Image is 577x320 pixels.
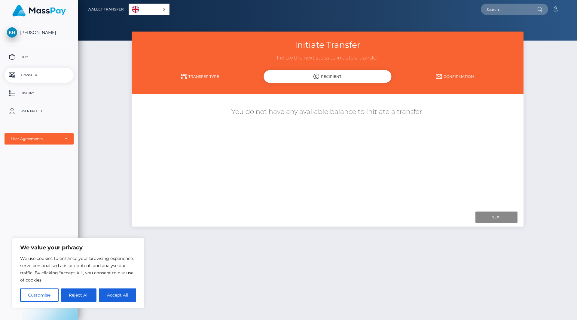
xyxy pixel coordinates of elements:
[5,30,74,35] span: [PERSON_NAME]
[20,244,136,251] p: We value your privacy
[11,136,60,141] div: User Agreements
[136,54,519,62] h3: Follow the next steps to initiate a transfer
[136,71,264,82] a: Transfer Type
[5,68,74,83] a: Transfer
[136,39,519,51] h3: Initiate Transfer
[61,288,97,302] button: Reject All
[5,104,74,119] a: User Profile
[5,86,74,101] a: History
[12,238,144,308] div: We value your privacy
[136,107,519,117] h5: You do not have any available balance to initiate a transfer.
[7,53,71,62] p: Home
[475,212,517,223] input: Next
[129,4,169,15] div: Language
[5,50,74,65] a: Home
[391,71,519,82] a: Confirmation
[99,288,136,302] button: Accept All
[20,255,136,284] p: We use cookies to enhance your browsing experience, serve personalised ads or content, and analys...
[264,70,391,83] div: Recipient
[7,107,71,116] p: User Profile
[20,288,59,302] button: Customise
[7,71,71,80] p: Transfer
[12,5,66,17] img: MassPay
[7,89,71,98] p: History
[5,133,74,145] button: User Agreements
[129,4,169,15] aside: Language selected: English
[481,4,537,15] input: Search...
[129,4,169,15] a: English
[87,3,124,16] a: Wallet Transfer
